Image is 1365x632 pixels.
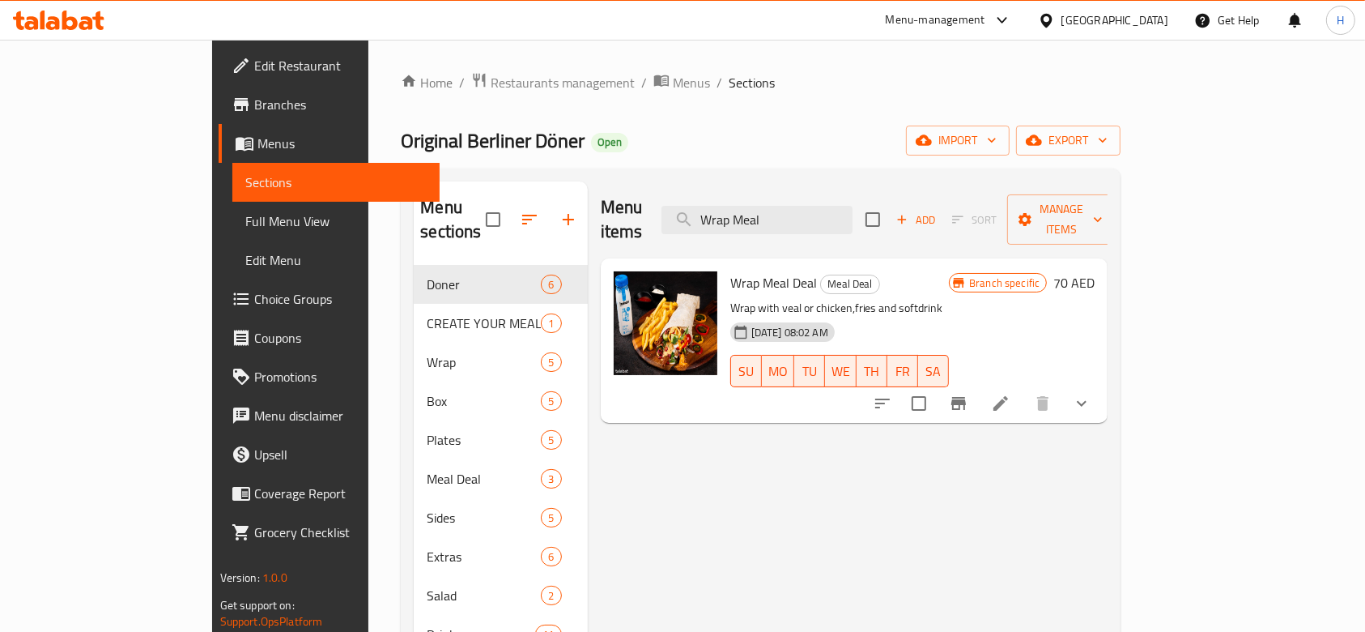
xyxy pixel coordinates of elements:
[219,357,440,396] a: Promotions
[542,316,560,331] span: 1
[245,250,427,270] span: Edit Menu
[641,73,647,92] li: /
[541,430,561,450] div: items
[219,124,440,163] a: Menus
[863,360,881,383] span: TH
[541,547,561,566] div: items
[794,355,825,387] button: TU
[1016,126,1120,156] button: export
[254,289,427,309] span: Choice Groups
[219,435,440,474] a: Upsell
[542,433,560,448] span: 5
[1029,130,1108,151] span: export
[542,549,560,565] span: 6
[427,314,541,333] span: CREATE YOUR MEAL
[1072,394,1091,413] svg: Show Choices
[414,537,587,576] div: Extras6
[653,72,710,93] a: Menus
[820,275,880,294] div: Meal Deal
[427,469,541,489] span: Meal Deal
[902,386,936,421] span: Select to update
[219,318,440,357] a: Coupons
[541,352,561,372] div: items
[745,325,835,340] span: [DATE] 08:02 AM
[471,72,635,93] a: Restaurants management
[542,510,560,526] span: 5
[427,275,541,294] span: Doner
[890,207,942,233] button: Add
[1020,199,1103,240] span: Manage items
[427,430,541,450] span: Plates
[257,134,427,153] span: Menus
[427,391,541,411] span: Box
[541,275,561,294] div: items
[232,163,440,202] a: Sections
[254,95,427,114] span: Branches
[262,567,287,588] span: 1.0.0
[601,195,643,244] h2: Menu items
[541,391,561,411] div: items
[427,352,541,372] span: Wrap
[245,211,427,231] span: Full Menu View
[591,135,628,149] span: Open
[1337,11,1344,29] span: H
[401,122,585,159] span: Original Berliner Döner
[762,355,794,387] button: MO
[541,586,561,605] div: items
[825,355,857,387] button: WE
[420,195,485,244] h2: Menu sections
[919,130,997,151] span: import
[541,314,561,333] div: items
[232,241,440,280] a: Edit Menu
[491,73,635,92] span: Restaurants management
[414,421,587,459] div: Plates5
[1023,384,1062,423] button: delete
[414,343,587,382] div: Wrap5
[1053,271,1095,294] h6: 70 AED
[254,56,427,75] span: Edit Restaurant
[427,547,541,566] span: Extras
[801,360,819,383] span: TU
[245,173,427,192] span: Sections
[831,360,850,383] span: WE
[894,211,938,229] span: Add
[254,406,427,425] span: Menu disclaimer
[963,275,1046,291] span: Branch specific
[541,469,561,489] div: items
[254,328,427,348] span: Coupons
[254,367,427,386] span: Promotions
[717,73,722,92] li: /
[729,73,775,92] span: Sections
[857,355,887,387] button: TH
[219,280,440,318] a: Choice Groups
[427,586,541,605] span: Salad
[542,355,560,370] span: 5
[730,298,950,318] p: Wrap with veal or chicken,fries and softdrink
[549,200,588,239] button: Add section
[427,508,541,527] span: Sides
[542,277,560,293] span: 6
[414,382,587,421] div: Box5
[768,360,788,383] span: MO
[254,523,427,542] span: Grocery Checklist
[459,73,465,92] li: /
[730,355,762,387] button: SU
[220,595,295,616] span: Get support on:
[1007,194,1116,245] button: Manage items
[906,126,1010,156] button: import
[939,384,978,423] button: Branch-specific-item
[542,588,560,604] span: 2
[542,472,560,487] span: 3
[821,275,879,293] span: Meal Deal
[254,484,427,503] span: Coverage Report
[661,206,853,234] input: search
[886,11,985,30] div: Menu-management
[673,73,710,92] span: Menus
[220,611,323,632] a: Support.OpsPlatform
[220,567,260,588] span: Version:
